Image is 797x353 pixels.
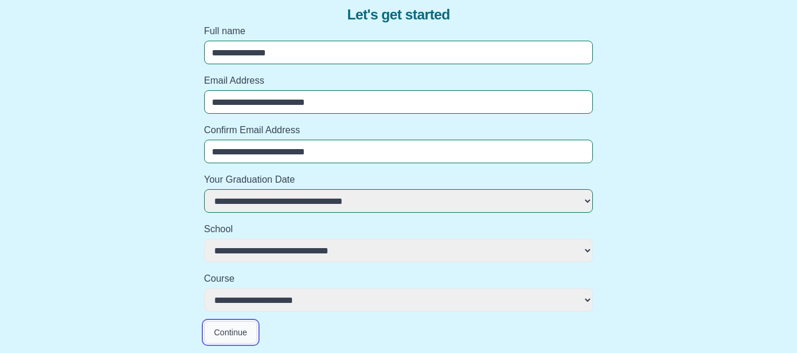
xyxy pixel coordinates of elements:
[204,173,593,187] label: Your Graduation Date
[204,222,593,236] label: School
[204,123,593,137] label: Confirm Email Address
[204,321,257,344] button: Continue
[204,272,593,286] label: Course
[347,5,450,24] span: Let's get started
[204,24,593,38] label: Full name
[204,74,593,88] label: Email Address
